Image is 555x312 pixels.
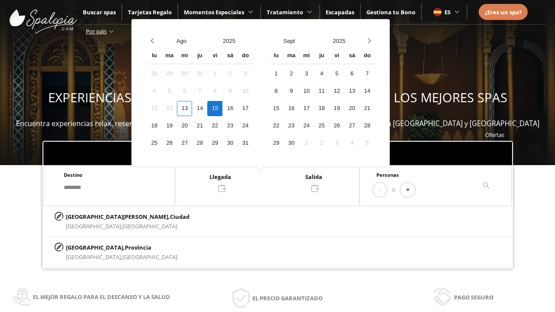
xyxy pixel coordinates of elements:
[268,66,375,151] div: Calendar days
[314,84,329,99] div: 11
[284,136,299,151] div: 30
[222,118,238,133] div: 23
[314,66,329,81] div: 4
[329,118,344,133] div: 26
[268,49,284,64] div: lu
[299,118,314,133] div: 24
[222,136,238,151] div: 30
[364,33,375,49] button: Next month
[170,213,189,221] span: Ciudad
[329,136,344,151] div: 3
[284,101,299,116] div: 16
[366,8,415,16] span: Gestiona tu Bono
[66,212,189,221] p: [GEOGRAPHIC_DATA][PERSON_NAME],
[284,118,299,133] div: 23
[147,49,162,64] div: lu
[329,101,344,116] div: 19
[268,101,284,116] div: 15
[162,84,177,99] div: 5
[329,84,344,99] div: 12
[344,84,359,99] div: 13
[162,66,177,81] div: 29
[177,49,192,64] div: mi
[192,84,207,99] div: 7
[147,66,162,81] div: 28
[344,136,359,151] div: 4
[162,118,177,133] div: 19
[122,222,177,230] span: [GEOGRAPHIC_DATA]
[162,49,177,64] div: ma
[392,185,395,195] span: 0
[401,183,415,197] button: +
[329,66,344,81] div: 5
[344,118,359,133] div: 27
[207,118,222,133] div: 22
[177,136,192,151] div: 27
[222,84,238,99] div: 9
[314,33,364,49] button: Open years overlay
[299,136,314,151] div: 1
[66,243,177,252] p: [GEOGRAPHIC_DATA],
[299,101,314,116] div: 17
[485,131,504,139] a: Ofertas
[83,8,116,16] a: Buscar spas
[192,66,207,81] div: 31
[147,33,157,49] button: Previous month
[128,8,172,16] a: Tarjetas Regalo
[222,49,238,64] div: sá
[359,84,375,99] div: 14
[207,84,222,99] div: 8
[454,292,493,302] span: Pago seguro
[192,118,207,133] div: 21
[157,33,205,49] button: Open months overlay
[66,222,122,230] span: [GEOGRAPHIC_DATA],
[299,84,314,99] div: 10
[299,49,314,64] div: mi
[122,253,177,261] span: [GEOGRAPHIC_DATA]
[359,136,375,151] div: 5
[344,101,359,116] div: 20
[359,66,375,81] div: 7
[284,84,299,99] div: 9
[373,183,386,197] button: -
[162,136,177,151] div: 26
[268,118,284,133] div: 22
[268,136,284,151] div: 29
[147,49,253,151] div: Calendar wrapper
[207,66,222,81] div: 1
[205,33,253,49] button: Open years overlay
[238,136,253,151] div: 31
[48,89,507,106] span: EXPERIENCIAS WELLNESS PARA REGALAR Y DISFRUTAR EN LOS MEJORES SPAS
[162,101,177,116] div: 12
[177,101,192,116] div: 13
[147,118,162,133] div: 18
[147,66,253,151] div: Calendar days
[252,293,323,303] span: El precio garantizado
[314,136,329,151] div: 2
[359,118,375,133] div: 28
[207,136,222,151] div: 29
[192,49,207,64] div: ju
[238,101,253,116] div: 17
[264,33,314,49] button: Open months overlay
[376,172,399,178] span: Personas
[299,66,314,81] div: 3
[64,172,82,178] span: Destino
[147,136,162,151] div: 25
[238,118,253,133] div: 24
[344,66,359,81] div: 6
[177,118,192,133] div: 20
[344,49,359,64] div: sá
[359,101,375,116] div: 21
[238,66,253,81] div: 3
[207,101,222,116] div: 15
[10,1,77,34] img: ImgLogoSpalopia.BvClDcEz.svg
[329,49,344,64] div: vi
[284,49,299,64] div: ma
[177,66,192,81] div: 30
[359,49,375,64] div: do
[238,84,253,99] div: 10
[147,84,162,99] div: 4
